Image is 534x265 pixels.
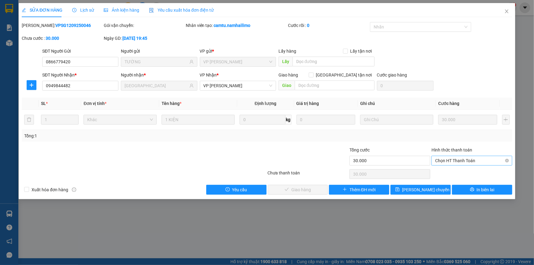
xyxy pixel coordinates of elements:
div: Người gửi [121,48,197,54]
span: user [189,84,194,88]
div: Cước rồi : [288,22,369,29]
span: Định lượng [255,101,276,106]
span: plus [27,83,36,88]
input: Dọc đường [295,80,375,90]
input: Tên người gửi [125,58,188,65]
span: Lấy tận nơi [348,48,375,54]
span: Chọn HT Thanh Toán [435,156,509,165]
span: Cước hàng [438,101,459,106]
button: printerIn biên lai [452,185,512,195]
span: Thêm ĐH mới [349,186,375,193]
span: user [189,60,194,64]
span: Khác [87,115,153,124]
input: Cước giao hàng [377,81,434,91]
button: checkGiao hàng [268,185,328,195]
b: 30.000 [46,36,59,41]
div: Tổng: 1 [24,132,206,139]
span: Lấy hàng [278,49,296,54]
div: Nhân viên tạo: [186,22,287,29]
button: Close [498,3,515,20]
button: plus [502,115,510,125]
span: printer [470,187,474,192]
span: Xuất hóa đơn hàng [29,186,71,193]
span: VP Phạm Ngũ Lão [204,57,272,66]
span: Giao hàng [278,73,298,77]
button: delete [24,115,34,125]
span: Tên hàng [162,101,181,106]
b: VPSG1209250046 [55,23,91,28]
th: Ghi chú [358,98,436,110]
span: close-circle [505,159,509,162]
input: 0 [438,115,497,125]
span: close [504,9,509,14]
span: In biên lai [477,186,495,193]
span: info-circle [72,188,76,192]
span: edit [22,8,26,12]
span: Yêu cầu xuất hóa đơn điện tử [149,8,214,13]
input: 0 [297,115,356,125]
div: Ngày GD: [104,35,185,42]
img: icon [149,8,154,13]
div: Gói vận chuyển: [104,22,185,29]
span: Đơn vị tính [84,101,106,106]
span: Giao [278,80,295,90]
input: Tên người nhận [125,82,188,89]
span: VP Phan Thiết [204,81,272,90]
input: VD: Bàn, Ghế [162,115,235,125]
span: Giá trị hàng [297,101,319,106]
input: Ghi Chú [360,115,433,125]
span: clock-circle [72,8,77,12]
span: Tổng cước [349,147,370,152]
span: save [395,187,400,192]
label: Hình thức thanh toán [431,147,472,152]
span: exclamation-circle [226,187,230,192]
div: SĐT Người Gửi [42,48,118,54]
span: Yêu cầu [232,186,247,193]
span: Lịch sử [72,8,94,13]
div: [PERSON_NAME]: [22,22,103,29]
span: [PERSON_NAME] chuyển hoàn [402,186,460,193]
span: picture [104,8,108,12]
button: save[PERSON_NAME] chuyển hoàn [390,185,451,195]
div: VP gửi [200,48,276,54]
span: [GEOGRAPHIC_DATA] tận nơi [314,72,375,78]
div: SĐT Người Nhận [42,72,118,78]
button: plus [27,80,36,90]
div: Người nhận [121,72,197,78]
span: SỬA ĐƠN HÀNG [22,8,62,13]
div: Chưa thanh toán [267,170,349,180]
b: camtu.namhailimo [214,23,251,28]
span: kg [286,115,292,125]
button: plusThêm ĐH mới [329,185,389,195]
span: VP Nhận [200,73,217,77]
div: Chưa cước : [22,35,103,42]
label: Cước giao hàng [377,73,407,77]
b: 0 [307,23,309,28]
span: SL [41,101,46,106]
b: [DATE] 19:45 [122,36,147,41]
button: exclamation-circleYêu cầu [206,185,267,195]
span: Lấy [278,57,293,66]
span: plus [343,187,347,192]
span: Ảnh kiện hàng [104,8,139,13]
input: Dọc đường [293,57,375,66]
